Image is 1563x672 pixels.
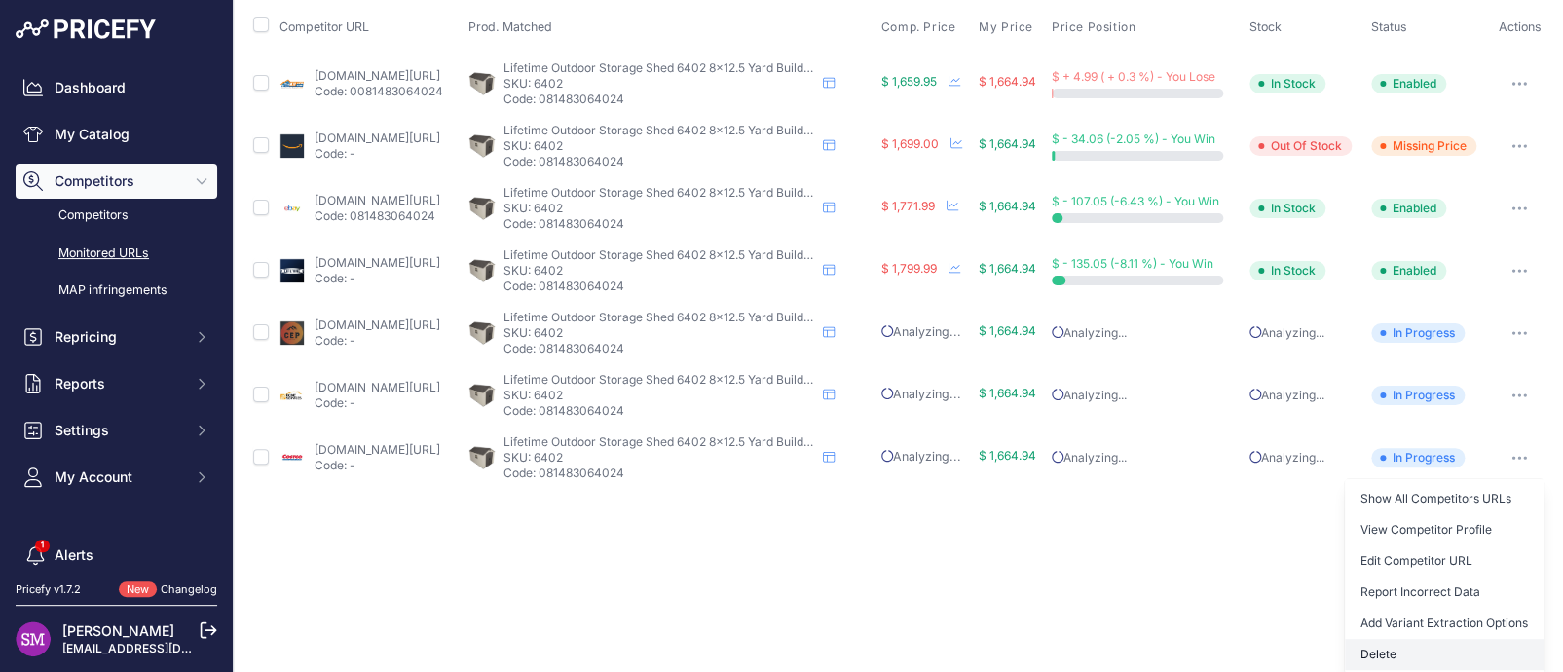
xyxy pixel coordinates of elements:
[314,193,439,207] a: [DOMAIN_NAME][URL]
[314,208,439,224] p: Code: 081483064024
[503,403,815,419] p: Code: 081483064024
[1249,19,1282,34] span: Stock
[979,19,1037,35] button: My Price
[16,70,217,647] nav: Sidebar
[503,450,815,466] p: SKU: 6402
[979,261,1036,276] span: $ 1,664.94
[1249,74,1325,93] span: In Stock
[1371,448,1465,467] span: In Progress
[314,84,442,99] p: Code: 0081483064024
[16,237,217,271] a: Monitored URLs
[881,136,939,151] span: $ 1,699.00
[16,117,217,152] a: My Catalog
[1371,136,1476,156] span: Missing Price
[314,395,439,411] p: Code: -
[1249,388,1363,403] p: Analyzing...
[503,279,815,294] p: Code: 081483064024
[979,448,1036,463] span: $ 1,664.94
[314,68,439,83] a: [DOMAIN_NAME][URL]
[979,19,1033,35] span: My Price
[62,641,266,655] a: [EMAIL_ADDRESS][DOMAIN_NAME]
[979,386,1036,400] span: $ 1,664.94
[1052,69,1215,84] span: $ + 4.99 ( + 0.3 %) - You Lose
[468,19,552,34] span: Prod. Matched
[314,442,439,457] a: [DOMAIN_NAME][URL]
[503,372,1001,387] span: Lifetime Outdoor Storage Shed 6402 8x12.5 Yard Building - Desert Sand - 8 feet x 12.5 feet
[881,324,961,339] span: Analyzing...
[503,138,815,154] p: SKU: 6402
[503,154,815,169] p: Code: 081483064024
[1249,325,1363,341] p: Analyzing...
[1052,19,1139,35] button: Price Position
[314,131,439,145] a: [DOMAIN_NAME][URL]
[503,185,1001,200] span: Lifetime Outdoor Storage Shed 6402 8x12.5 Yard Building - Desert Sand - 8 feet x 12.5 feet
[503,247,1001,262] span: Lifetime Outdoor Storage Shed 6402 8x12.5 Yard Building - Desert Sand - 8 feet x 12.5 feet
[503,92,815,107] p: Code: 081483064024
[1249,261,1325,280] span: In Stock
[55,421,182,440] span: Settings
[314,271,439,286] p: Code: -
[503,341,815,356] p: Code: 081483064024
[1052,19,1135,35] span: Price Position
[16,366,217,401] button: Reports
[881,199,935,213] span: $ 1,771.99
[503,201,815,216] p: SKU: 6402
[1345,483,1544,514] a: Show All Competitors URLs
[1052,131,1215,146] span: $ - 34.06 (-2.05 %) - You Win
[1052,388,1242,403] p: Analyzing...
[1052,194,1219,208] span: $ - 107.05 (-6.43 %) - You Win
[881,19,960,35] button: Comp. Price
[503,76,815,92] p: SKU: 6402
[1052,256,1213,271] span: $ - 135.05 (-8.11 %) - You Win
[1498,19,1541,34] span: Actions
[1345,514,1544,545] a: View Competitor Profile
[503,60,1001,75] span: Lifetime Outdoor Storage Shed 6402 8x12.5 Yard Building - Desert Sand - 8 feet x 12.5 feet
[55,374,182,393] span: Reports
[314,380,439,394] a: [DOMAIN_NAME][URL]
[16,460,217,495] button: My Account
[979,136,1036,151] span: $ 1,664.94
[503,388,815,403] p: SKU: 6402
[314,458,439,473] p: Code: -
[16,538,217,573] a: Alerts
[881,387,961,401] span: Analyzing...
[314,146,439,162] p: Code: -
[55,327,182,347] span: Repricing
[16,319,217,355] button: Repricing
[1249,450,1363,466] p: Analyzing...
[503,325,815,341] p: SKU: 6402
[979,74,1036,89] span: $ 1,664.94
[55,171,182,191] span: Competitors
[55,467,182,487] span: My Account
[503,123,1001,137] span: Lifetime Outdoor Storage Shed 6402 8x12.5 Yard Building - Desert Sand - 8 feet x 12.5 feet
[1371,74,1446,93] span: Enabled
[503,263,815,279] p: SKU: 6402
[16,70,217,105] a: Dashboard
[1345,577,1544,608] button: Report Incorrect Data
[1371,386,1465,405] span: In Progress
[1371,261,1446,280] span: Enabled
[119,581,157,598] span: New
[1345,545,1544,577] a: Edit Competitor URL
[1371,199,1446,218] span: Enabled
[1249,199,1325,218] span: In Stock
[1345,639,1544,670] button: Delete
[1052,450,1242,466] p: Analyzing...
[1371,19,1407,34] span: Status
[16,581,81,598] div: Pricefy v1.7.2
[1345,608,1544,639] button: Add Variant Extraction Options
[16,274,217,308] a: MAP infringements
[979,323,1036,338] span: $ 1,664.94
[279,19,368,34] span: Competitor URL
[503,310,1001,324] span: Lifetime Outdoor Storage Shed 6402 8x12.5 Yard Building - Desert Sand - 8 feet x 12.5 feet
[16,199,217,233] a: Competitors
[62,622,174,639] a: [PERSON_NAME]
[314,255,439,270] a: [DOMAIN_NAME][URL]
[161,582,217,596] a: Changelog
[1371,323,1465,343] span: In Progress
[979,199,1036,213] span: $ 1,664.94
[1249,136,1352,156] span: Out Of Stock
[503,434,1001,449] span: Lifetime Outdoor Storage Shed 6402 8x12.5 Yard Building - Desert Sand - 8 feet x 12.5 feet
[881,261,937,276] span: $ 1,799.99
[16,413,217,448] button: Settings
